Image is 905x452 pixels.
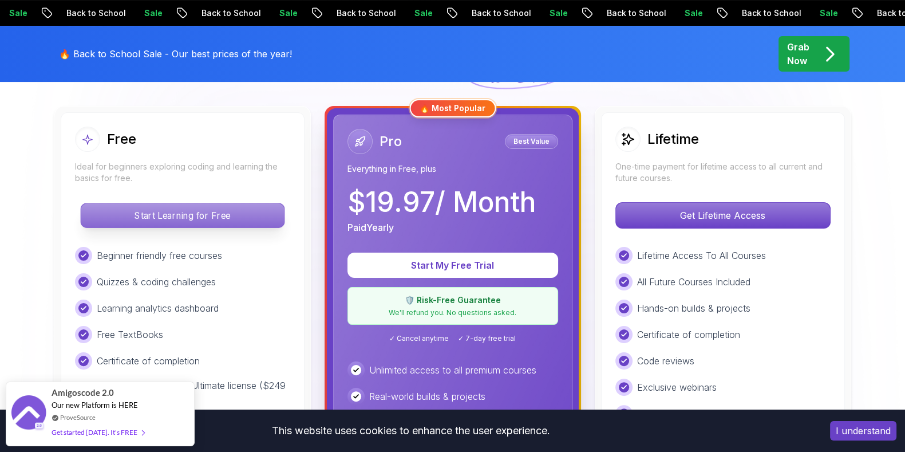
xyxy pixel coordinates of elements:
[361,258,544,272] p: Start My Free Trial
[323,7,401,19] p: Back to School
[11,395,46,433] img: provesource social proof notification image
[637,275,750,289] p: All Future Courses Included
[60,412,96,422] a: ProveSource
[188,7,266,19] p: Back to School
[52,400,138,410] span: Our new Platform is HERE
[637,380,717,394] p: Exclusive webinars
[615,202,831,229] button: Get Lifetime Access
[266,7,302,19] p: Sale
[369,363,536,377] p: Unlimited access to all premium courses
[52,386,114,399] span: Amigoscode 2.0
[347,253,558,278] button: Start My Free Trial
[637,301,750,315] p: Hands-on builds & projects
[97,301,219,315] p: Learning analytics dashboard
[9,418,813,443] div: This website uses cookies to enhance the user experience.
[53,7,131,19] p: Back to School
[81,203,284,227] p: Start Learning for Free
[355,308,551,317] p: We'll refund you. No questions asked.
[389,334,449,343] span: ✓ Cancel anytime
[131,7,167,19] p: Sale
[59,47,292,61] p: 🔥 Back to School Sale - Our best prices of the year!
[97,249,222,262] p: Beginner friendly free courses
[637,354,694,368] p: Code reviews
[380,132,402,151] h2: Pro
[507,136,556,147] p: Best Value
[52,426,144,439] div: Get started [DATE]. It's FREE
[458,334,516,343] span: ✓ 7-day free trial
[97,354,200,368] p: Certificate of completion
[787,40,809,68] p: Grab Now
[671,7,708,19] p: Sale
[830,421,896,441] button: Accept cookies
[728,7,806,19] p: Back to School
[107,130,136,148] h2: Free
[355,294,551,306] p: 🛡️ Risk-Free Guarantee
[80,203,284,228] button: Start Learning for Free
[75,161,290,184] p: Ideal for beginners exploring coding and learning the basics for free.
[593,7,671,19] p: Back to School
[637,249,766,262] p: Lifetime Access To All Courses
[75,210,290,221] a: Start Learning for Free
[97,328,163,341] p: Free TextBooks
[347,163,558,175] p: Everything in Free, plus
[536,7,572,19] p: Sale
[458,7,536,19] p: Back to School
[637,328,740,341] p: Certificate of completion
[347,260,558,271] a: Start My Free Trial
[97,379,290,406] p: 3 months IntelliJ IDEA Ultimate license ($249 value)
[615,210,831,221] a: Get Lifetime Access
[369,390,485,403] p: Real-world builds & projects
[347,221,394,234] p: Paid Yearly
[347,188,536,216] p: $ 19.97 / Month
[97,275,216,289] p: Quizzes & coding challenges
[615,161,831,184] p: One-time payment for lifetime access to all current and future courses.
[401,7,437,19] p: Sale
[647,130,699,148] h2: Lifetime
[616,203,830,228] p: Get Lifetime Access
[806,7,843,19] p: Sale
[637,407,702,420] p: Tools and Apps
